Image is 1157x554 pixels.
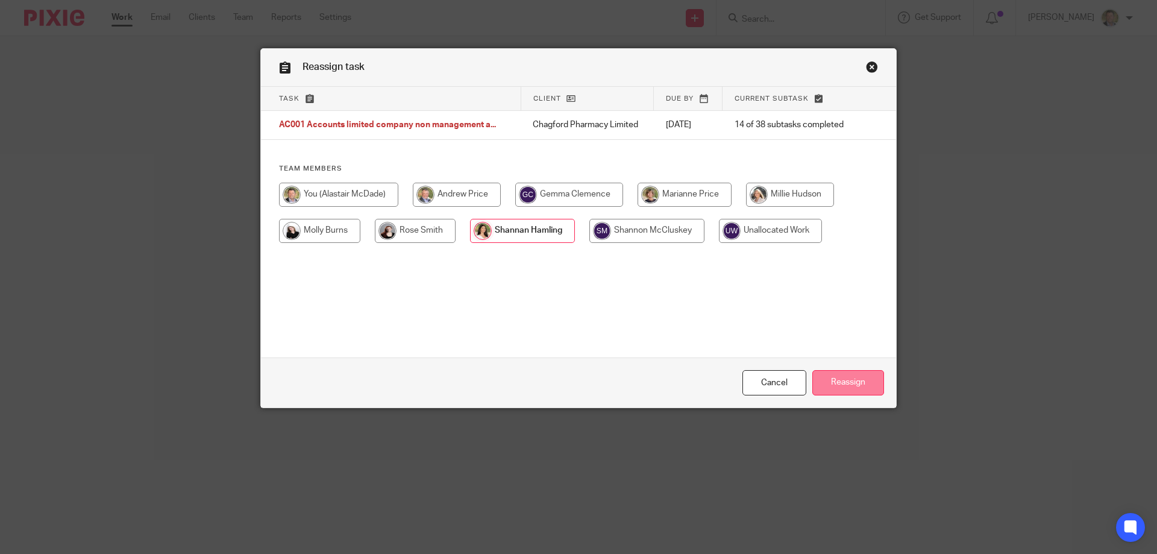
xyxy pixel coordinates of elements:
td: 14 of 38 subtasks completed [723,111,859,140]
input: Reassign [812,370,884,396]
a: Close this dialog window [866,61,878,77]
h4: Team members [279,164,878,174]
a: Close this dialog window [742,370,806,396]
span: AC001 Accounts limited company non management a... [279,121,496,130]
span: Client [533,95,561,102]
p: Chagford Pharmacy Limited [533,119,642,131]
span: Task [279,95,299,102]
span: Current subtask [735,95,809,102]
span: Due by [666,95,694,102]
span: Reassign task [303,62,365,72]
p: [DATE] [666,119,710,131]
